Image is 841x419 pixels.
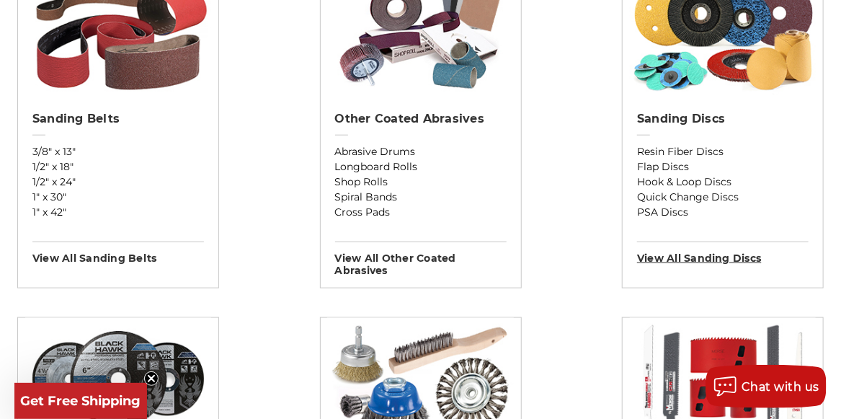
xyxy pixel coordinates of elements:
span: Chat with us [742,380,819,394]
h3: View All sanding discs [637,242,809,265]
a: Cross Pads [335,205,507,220]
a: 1" x 42" [32,205,204,220]
a: 3/8" x 13" [32,144,204,159]
h3: View All other coated abrasives [335,242,507,277]
a: Shop Rolls [335,175,507,190]
a: 1/2" x 24" [32,175,204,190]
div: Get Free ShippingClose teaser [14,383,147,419]
a: Longboard Rolls [335,159,507,175]
a: 1/2" x 18" [32,159,204,175]
a: Abrasive Drums [335,144,507,159]
h2: Sanding Discs [637,112,809,126]
a: Resin Fiber Discs [637,144,809,159]
a: Flap Discs [637,159,809,175]
button: Close teaser [144,371,159,386]
a: Hook & Loop Discs [637,175,809,190]
h3: View All sanding belts [32,242,204,265]
span: Get Free Shipping [21,393,141,409]
a: Spiral Bands [335,190,507,205]
h2: Sanding Belts [32,112,204,126]
a: 1" x 30" [32,190,204,205]
a: Quick Change Discs [637,190,809,205]
a: PSA Discs [637,205,809,220]
button: Chat with us [706,365,827,408]
h2: Other Coated Abrasives [335,112,507,126]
